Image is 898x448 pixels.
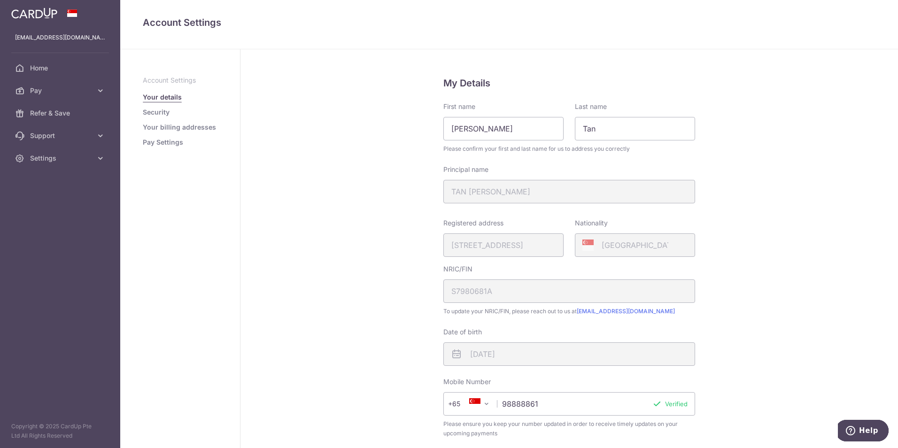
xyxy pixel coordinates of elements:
[143,93,182,102] a: Your details
[443,307,695,316] span: To update your NRIC/FIN, please reach out to us at
[443,117,564,140] input: First name
[143,108,170,117] a: Security
[443,102,475,111] label: First name
[30,131,92,140] span: Support
[30,86,92,95] span: Pay
[443,76,695,91] h5: My Details
[443,264,472,274] label: NRIC/FIN
[575,102,607,111] label: Last name
[21,7,40,15] span: Help
[143,15,875,30] h4: Account Settings
[838,420,889,443] iframe: Opens a widget where you can find more information
[443,377,491,386] label: Mobile Number
[143,138,183,147] a: Pay Settings
[577,308,675,315] a: [EMAIL_ADDRESS][DOMAIN_NAME]
[15,33,105,42] p: [EMAIL_ADDRESS][DOMAIN_NAME]
[575,117,695,140] input: Last name
[30,154,92,163] span: Settings
[30,63,92,73] span: Home
[443,165,488,174] label: Principal name
[443,327,482,337] label: Date of birth
[11,8,57,19] img: CardUp
[443,419,695,438] span: Please ensure you keep your number updated in order to receive timely updates on your upcoming pa...
[30,108,92,118] span: Refer & Save
[448,398,473,409] span: +65
[143,76,217,85] p: Account Settings
[575,218,608,228] label: Nationality
[451,398,473,409] span: +65
[143,123,216,132] a: Your billing addresses
[443,144,695,154] span: Please confirm your first and last name for us to address you correctly
[443,218,503,228] label: Registered address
